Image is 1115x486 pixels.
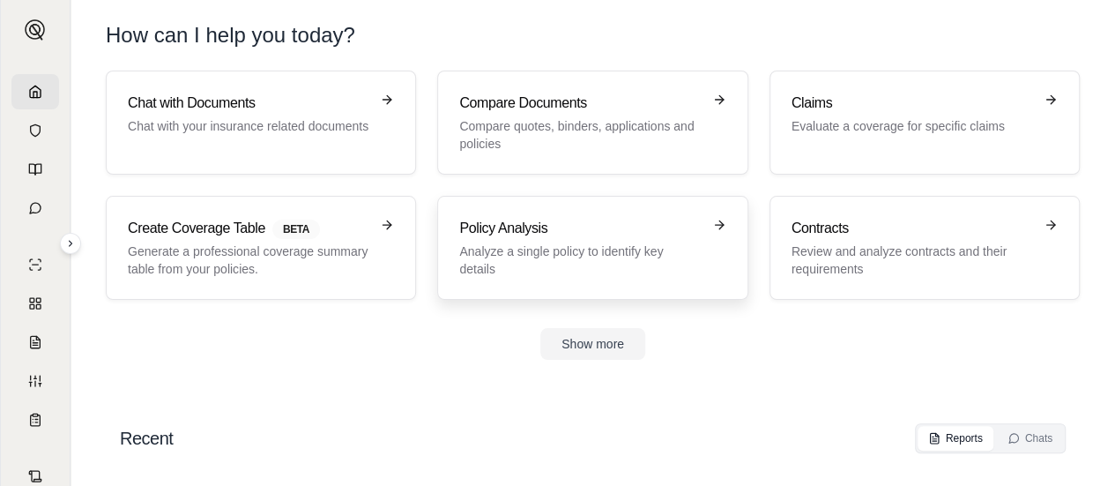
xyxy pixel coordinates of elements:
[60,233,81,254] button: Expand sidebar
[11,191,59,226] a: Chat
[769,196,1080,300] a: ContractsReview and analyze contracts and their requirements
[11,247,59,282] a: Single Policy
[459,243,701,278] p: Analyze a single policy to identify key details
[792,117,1033,135] p: Evaluate a coverage for specific claims
[11,325,59,360] a: Claim Coverage
[11,152,59,187] a: Prompt Library
[918,426,993,451] button: Reports
[11,363,59,399] a: Custom Report
[437,196,747,300] a: Policy AnalysisAnalyze a single policy to identify key details
[128,93,369,114] h3: Chat with Documents
[11,286,59,321] a: Policy Comparisons
[11,402,59,437] a: Coverage Table
[769,71,1080,175] a: ClaimsEvaluate a coverage for specific claims
[11,113,59,148] a: Documents Vault
[928,431,983,445] div: Reports
[459,218,701,239] h3: Policy Analysis
[272,220,320,239] span: BETA
[106,21,1080,49] h1: How can I help you today?
[18,12,53,48] button: Expand sidebar
[128,243,369,278] p: Generate a professional coverage summary table from your policies.
[437,71,747,175] a: Compare DocumentsCompare quotes, binders, applications and policies
[997,426,1063,451] button: Chats
[1007,431,1052,445] div: Chats
[11,74,59,109] a: Home
[106,71,416,175] a: Chat with DocumentsChat with your insurance related documents
[120,426,173,451] h2: Recent
[128,218,369,239] h3: Create Coverage Table
[792,243,1033,278] p: Review and analyze contracts and their requirements
[792,218,1033,239] h3: Contracts
[459,117,701,153] p: Compare quotes, binders, applications and policies
[128,117,369,135] p: Chat with your insurance related documents
[540,328,645,360] button: Show more
[459,93,701,114] h3: Compare Documents
[25,19,46,41] img: Expand sidebar
[106,196,416,300] a: Create Coverage TableBETAGenerate a professional coverage summary table from your policies.
[792,93,1033,114] h3: Claims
